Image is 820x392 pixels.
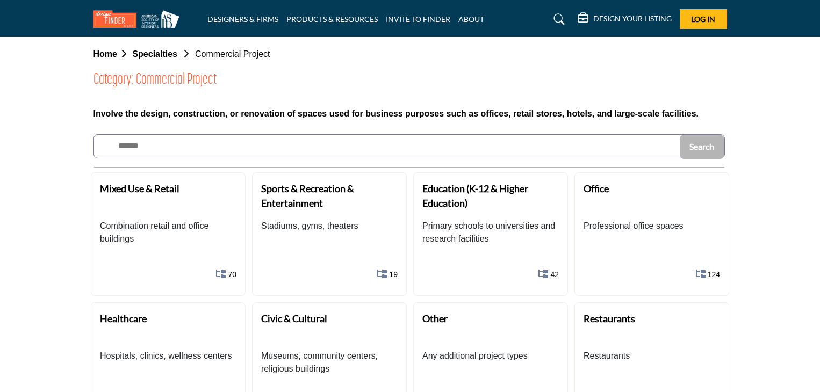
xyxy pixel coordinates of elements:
b: Home [93,49,133,59]
a: ABOUT [458,14,484,24]
i: Show All 70 Sub-Categories [216,270,226,278]
div: DESIGN YOUR LISTING [578,13,672,26]
h2: Category: Commercial Project [93,71,217,90]
b: Healthcare [100,313,147,324]
button: Search [680,135,724,159]
a: Search [543,11,572,28]
span: Search [689,141,714,151]
p: Museums, community centers, religious buildings [261,350,398,375]
b: Civic & Cultural [261,313,327,324]
p: Primary schools to universities and research facilities [422,220,559,245]
p: Professional office spaces [584,220,720,233]
a: PRODUCTS & RESOURCES [286,14,378,24]
p: Restaurants [584,350,720,362]
p: Hospitals, clinics, wellness centers [100,350,236,362]
b: Office [584,183,609,194]
p: Any additional project types [422,350,559,362]
a: 124 [708,265,720,285]
a: 19 [389,265,398,285]
i: Show All 42 Sub-Categories [538,270,548,278]
i: Show All 19 Sub-Categories [377,270,387,278]
b: Mixed Use & Retail [100,183,179,194]
i: Show All 124 Sub-Categories [696,270,706,278]
a: 42 [550,265,559,285]
p: Involve the design, construction, or renovation of spaces used for business purposes such as offi... [93,104,699,124]
a: DESIGNERS & FIRMS [207,14,278,24]
b: Restaurants [584,313,635,324]
b: Education (K-12 & Higher Education) [422,183,528,209]
p: Stadiums, gyms, theaters [261,220,398,233]
a: 70 [228,265,236,285]
img: Site Logo [93,10,185,28]
b: Specialties [132,49,177,59]
a: INVITE TO FINDER [386,14,450,24]
b: Other [422,313,448,324]
b: Sports & Recreation & Entertainment [261,183,354,209]
span: Commercial Project [195,49,270,59]
h5: DESIGN YOUR LISTING [593,14,672,24]
button: Log In [680,9,727,29]
span: Log In [691,14,715,24]
p: Combination retail and office buildings [100,220,236,245]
